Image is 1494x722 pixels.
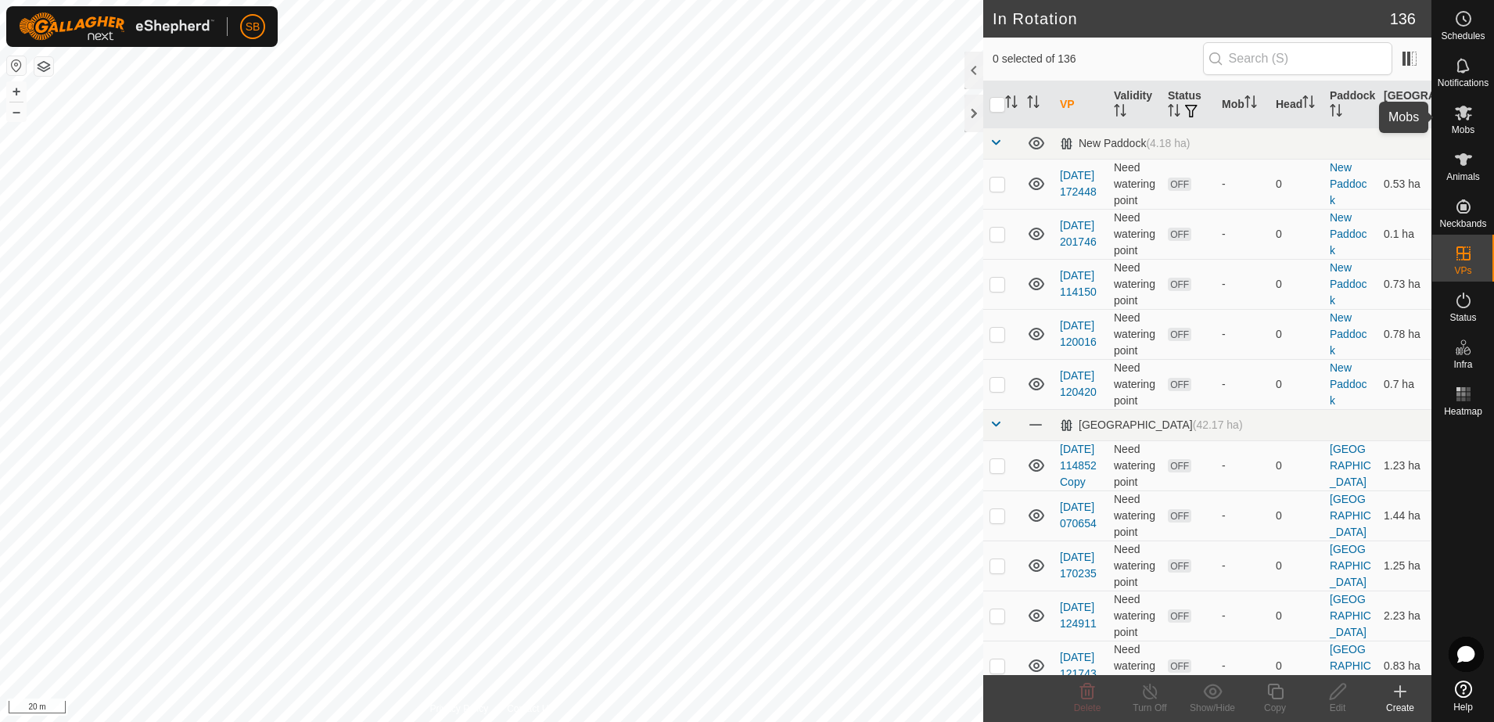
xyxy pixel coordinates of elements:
[1330,443,1371,488] a: [GEOGRAPHIC_DATA]
[1060,501,1097,530] a: [DATE] 070654
[1270,440,1323,490] td: 0
[1168,459,1191,472] span: OFF
[1005,98,1018,110] p-sorticon: Activate to sort
[1270,641,1323,691] td: 0
[1270,259,1323,309] td: 0
[1377,641,1431,691] td: 0.83 ha
[1408,106,1420,119] p-sorticon: Activate to sort
[429,702,488,716] a: Privacy Policy
[1119,701,1181,715] div: Turn Off
[1377,259,1431,309] td: 0.73 ha
[1222,376,1263,393] div: -
[1168,378,1191,391] span: OFF
[7,82,26,101] button: +
[1330,311,1367,357] a: New Paddock
[1302,98,1315,110] p-sorticon: Activate to sort
[1108,541,1162,591] td: Need watering point
[1168,278,1191,291] span: OFF
[1330,211,1367,257] a: New Paddock
[1146,137,1190,149] span: (4.18 ha)
[1060,269,1097,298] a: [DATE] 114150
[1222,226,1263,242] div: -
[1377,440,1431,490] td: 1.23 ha
[1108,259,1162,309] td: Need watering point
[1377,541,1431,591] td: 1.25 ha
[1060,369,1097,398] a: [DATE] 120420
[1108,440,1162,490] td: Need watering point
[1270,309,1323,359] td: 0
[1441,31,1485,41] span: Schedules
[1377,81,1431,128] th: [GEOGRAPHIC_DATA] Area
[1054,81,1108,128] th: VP
[19,13,214,41] img: Gallagher Logo
[1074,702,1101,713] span: Delete
[993,51,1203,67] span: 0 selected of 136
[1222,658,1263,674] div: -
[7,56,26,75] button: Reset Map
[1162,81,1216,128] th: Status
[1168,509,1191,523] span: OFF
[1060,219,1097,248] a: [DATE] 201746
[1060,418,1243,432] div: [GEOGRAPHIC_DATA]
[1060,651,1097,680] a: [DATE] 121743
[1108,359,1162,409] td: Need watering point
[1108,209,1162,259] td: Need watering point
[1330,361,1367,407] a: New Paddock
[1270,591,1323,641] td: 0
[246,19,260,35] span: SB
[1108,591,1162,641] td: Need watering point
[1108,490,1162,541] td: Need watering point
[1270,490,1323,541] td: 0
[1369,701,1431,715] div: Create
[1377,209,1431,259] td: 0.1 ha
[1444,407,1482,416] span: Heatmap
[1168,659,1191,673] span: OFF
[1108,641,1162,691] td: Need watering point
[1181,701,1244,715] div: Show/Hide
[1222,608,1263,624] div: -
[7,102,26,121] button: –
[1193,418,1243,431] span: (42.17 ha)
[1244,701,1306,715] div: Copy
[1330,493,1371,538] a: [GEOGRAPHIC_DATA]
[1060,551,1097,580] a: [DATE] 170235
[1244,98,1257,110] p-sorticon: Activate to sort
[1446,172,1480,181] span: Animals
[1377,309,1431,359] td: 0.78 ha
[1108,309,1162,359] td: Need watering point
[1377,591,1431,641] td: 2.23 ha
[1432,674,1494,718] a: Help
[1449,313,1476,322] span: Status
[1453,360,1472,369] span: Infra
[1330,106,1342,119] p-sorticon: Activate to sort
[1114,106,1126,119] p-sorticon: Activate to sort
[1027,98,1040,110] p-sorticon: Activate to sort
[1270,81,1323,128] th: Head
[1168,559,1191,573] span: OFF
[1323,81,1377,128] th: Paddock
[1453,702,1473,712] span: Help
[1060,319,1097,348] a: [DATE] 120016
[1168,328,1191,341] span: OFF
[993,9,1390,28] h2: In Rotation
[1390,7,1416,31] span: 136
[1060,137,1190,150] div: New Paddock
[1168,228,1191,241] span: OFF
[1168,609,1191,623] span: OFF
[1330,161,1367,207] a: New Paddock
[1203,42,1392,75] input: Search (S)
[1270,359,1323,409] td: 0
[1377,159,1431,209] td: 0.53 ha
[1060,601,1097,630] a: [DATE] 124911
[1060,443,1097,488] a: [DATE] 114852 Copy
[1216,81,1270,128] th: Mob
[1222,176,1263,192] div: -
[1377,490,1431,541] td: 1.44 ha
[1330,261,1367,307] a: New Paddock
[34,57,53,76] button: Map Layers
[1330,593,1371,638] a: [GEOGRAPHIC_DATA]
[1222,558,1263,574] div: -
[1108,81,1162,128] th: Validity
[1306,701,1369,715] div: Edit
[1330,543,1371,588] a: [GEOGRAPHIC_DATA]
